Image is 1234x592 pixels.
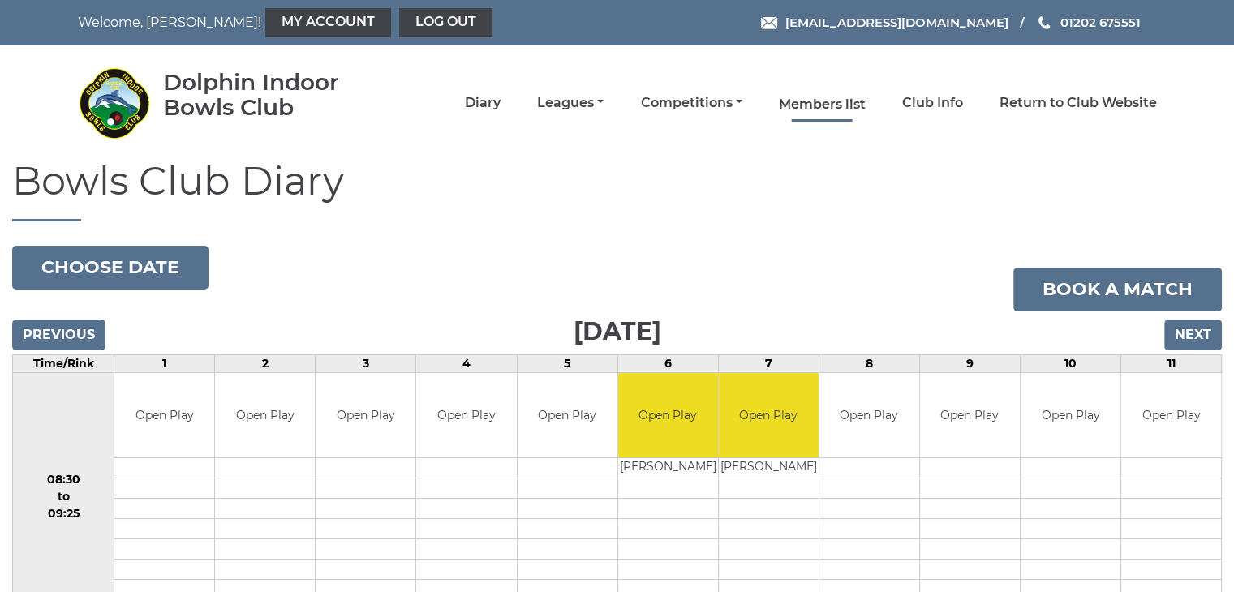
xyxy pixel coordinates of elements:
[215,373,315,458] td: Open Play
[819,373,919,458] td: Open Play
[920,373,1020,458] td: Open Play
[819,354,919,372] td: 8
[416,354,517,372] td: 4
[779,96,866,114] a: Members list
[12,320,105,350] input: Previous
[785,15,1008,30] span: [EMAIL_ADDRESS][DOMAIN_NAME]
[1038,16,1050,29] img: Phone us
[1020,354,1120,372] td: 10
[416,373,516,458] td: Open Play
[12,160,1222,221] h1: Bowls Club Diary
[399,8,492,37] a: Log out
[719,458,819,478] td: [PERSON_NAME]
[1013,268,1222,311] a: Book a match
[114,354,215,372] td: 1
[316,373,415,458] td: Open Play
[78,8,514,37] nav: Welcome, [PERSON_NAME]!
[1021,373,1120,458] td: Open Play
[718,354,819,372] td: 7
[163,70,386,120] div: Dolphin Indoor Bowls Club
[1120,354,1221,372] td: 11
[518,373,617,458] td: Open Play
[517,354,617,372] td: 5
[617,354,718,372] td: 6
[761,13,1008,32] a: Email [EMAIL_ADDRESS][DOMAIN_NAME]
[761,17,777,29] img: Email
[1036,13,1140,32] a: Phone us 01202 675551
[265,8,391,37] a: My Account
[13,354,114,372] td: Time/Rink
[618,458,718,478] td: [PERSON_NAME]
[719,373,819,458] td: Open Play
[537,94,604,112] a: Leagues
[902,94,963,112] a: Club Info
[1121,373,1221,458] td: Open Play
[465,94,501,112] a: Diary
[316,354,416,372] td: 3
[1060,15,1140,30] span: 01202 675551
[618,373,718,458] td: Open Play
[919,354,1020,372] td: 9
[215,354,316,372] td: 2
[1000,94,1157,112] a: Return to Club Website
[78,66,151,139] img: Dolphin Indoor Bowls Club
[12,246,209,290] button: Choose date
[114,373,214,458] td: Open Play
[1164,320,1222,350] input: Next
[640,94,742,112] a: Competitions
